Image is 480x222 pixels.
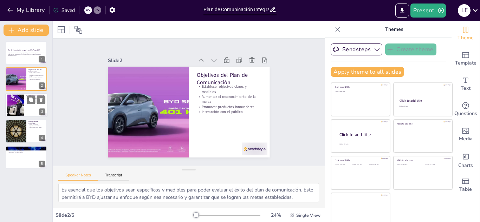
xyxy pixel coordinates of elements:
[4,25,49,36] button: Add slide
[58,173,98,181] button: Speaker Notes
[39,56,45,62] div: 1
[197,94,261,104] p: Aumentar el reconocimiento de la marca
[339,132,384,137] div: Click to add title
[26,94,45,96] p: Estrategias de Comunicación
[28,78,45,80] p: Interacción con el público
[458,34,474,42] span: Theme
[395,4,409,18] button: Export to PowerPoint
[39,108,45,115] div: 3
[197,71,261,86] p: Objetivos del Plan de Comunicación
[452,173,480,198] div: Add a table
[28,72,45,74] p: Establecer objetivos claros y medibles
[28,121,45,125] p: Cronograma de Actividades
[331,67,404,77] button: Apply theme to all slides
[74,26,83,34] span: Position
[28,124,45,126] p: Planificación inicial
[455,59,476,67] span: Template
[26,99,45,101] p: Relaciones públicas
[8,152,45,153] p: Identificación de áreas de mejora
[397,159,448,162] div: Click to add title
[197,84,261,94] p: Establecer objetivos claros y medibles
[28,74,45,77] p: Aumentar el reconocimiento de la marca
[28,77,45,79] p: Promover productos innovadores
[37,95,45,104] button: Delete Slide
[39,161,45,167] div: 5
[335,86,385,88] div: Click to add title
[8,149,45,150] p: Establecer métricas específicas
[459,186,472,193] span: Table
[425,164,447,166] div: Click to add text
[397,164,420,166] div: Click to add text
[58,183,319,202] textarea: Es esencial que los objetivos sean específicos y medibles para poder evaluar el éxito del plan de...
[6,146,47,169] div: 5
[369,164,385,166] div: Click to add text
[5,93,47,117] div: 3
[400,99,446,103] div: Click to add title
[343,21,445,38] p: Themes
[458,162,473,169] span: Charts
[335,164,351,166] div: Click to add text
[197,104,261,109] p: Promover productos innovadores
[28,127,45,128] p: Coordinación con los medios
[296,213,320,218] span: Single View
[452,97,480,122] div: Get real-time input from your audience
[410,4,446,18] button: Present
[454,110,477,117] span: Questions
[452,72,480,97] div: Add text boxes
[8,49,40,51] strong: Plan de Comunicación Integral para BYD: Fexpo 2025
[399,106,446,107] div: Click to add text
[267,212,284,218] div: 24 %
[339,143,384,145] div: Click to add body
[452,21,480,46] div: Change the overall theme
[461,85,471,92] span: Text
[203,5,269,15] input: Insert title
[397,122,448,125] div: Click to add title
[6,120,47,143] div: 4
[8,150,45,152] p: Análisis de la participación del público
[452,122,480,147] div: Add images, graphics, shapes or video
[8,147,45,149] p: Evaluación del Impacto
[6,41,47,65] div: 1
[39,135,45,141] div: 4
[28,69,45,73] p: Objetivos del Plan de Comunicación
[8,55,45,56] p: Generated with [URL]
[331,43,382,55] button: Sendsteps
[39,82,45,89] div: 2
[452,147,480,173] div: Add charts and graphs
[352,164,368,166] div: Click to add text
[335,159,385,162] div: Click to add title
[53,7,75,14] div: Saved
[458,4,471,18] button: L E
[26,101,45,102] p: Eventos presenciales
[28,126,45,127] p: Ejecución durante la Fexpo
[56,212,193,218] div: Slide 2 / 5
[5,5,48,16] button: My Library
[6,67,47,90] div: 2
[458,4,471,17] div: L E
[56,24,67,35] div: Layout
[27,95,35,104] button: Duplicate Slide
[108,57,194,64] div: Slide 2
[452,46,480,72] div: Add ready made slides
[197,109,261,114] p: Interacción con el público
[385,43,436,55] button: Create theme
[8,53,45,55] p: Un plan de comunicación estratégico para BYD que abarca las fases previas y durante la Fexpo 2025...
[335,91,385,93] div: Click to add text
[459,135,473,143] span: Media
[98,173,129,181] button: Transcript
[26,98,45,99] p: Uso de redes sociales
